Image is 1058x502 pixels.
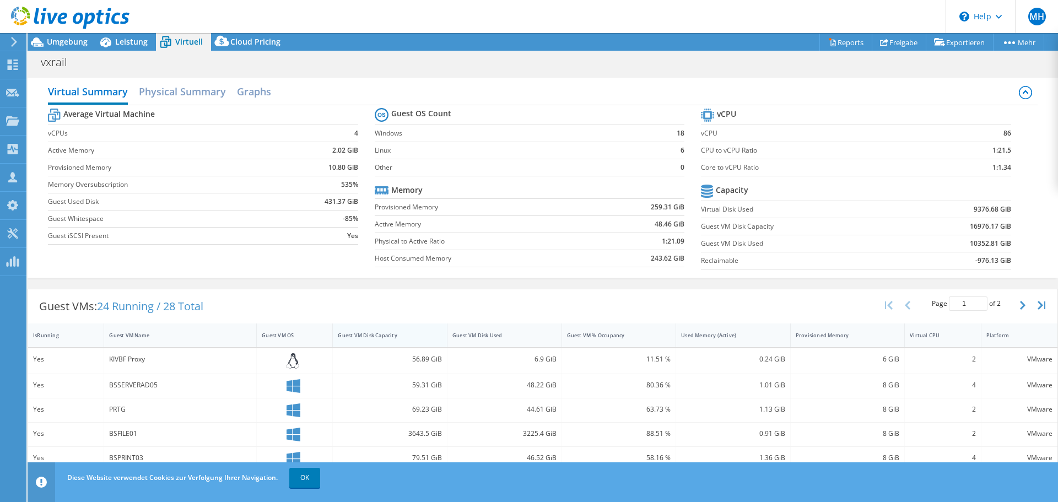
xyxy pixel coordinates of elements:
[986,403,1052,415] div: VMware
[819,34,872,51] a: Reports
[986,452,1052,464] div: VMware
[986,379,1052,391] div: VMware
[651,202,684,213] b: 259.31 GiB
[109,379,251,391] div: BSSERVERAD05
[452,332,543,339] div: Guest VM Disk Used
[109,332,238,339] div: Guest VM Name
[375,253,595,264] label: Host Consumed Memory
[347,230,358,241] b: Yes
[796,353,900,365] div: 6 GiB
[796,428,900,440] div: 8 GiB
[237,80,271,102] h2: Graphs
[949,296,987,311] input: jump to page
[452,353,557,365] div: 6.9 GiB
[986,353,1052,365] div: VMware
[354,128,358,139] b: 4
[338,452,442,464] div: 79.51 GiB
[681,379,785,391] div: 1.01 GiB
[230,36,280,47] span: Cloud Pricing
[452,403,557,415] div: 44.61 GiB
[452,379,557,391] div: 48.22 GiB
[33,332,85,339] div: IsRunning
[48,128,284,139] label: vCPUs
[986,332,1039,339] div: Platform
[328,162,358,173] b: 10.80 GiB
[343,213,358,224] b: -85%
[716,185,748,196] b: Capacity
[932,296,1001,311] span: Page of
[992,145,1011,156] b: 1:21.5
[970,221,1011,232] b: 16976.17 GiB
[681,145,684,156] b: 6
[567,353,671,365] div: 11.51 %
[872,34,926,51] a: Freigabe
[992,162,1011,173] b: 1:1.34
[33,428,99,440] div: Yes
[48,179,284,190] label: Memory Oversubscription
[567,452,671,464] div: 58.16 %
[262,332,314,339] div: Guest VM OS
[910,403,975,415] div: 2
[341,179,358,190] b: 535%
[48,162,284,173] label: Provisioned Memory
[48,80,128,105] h2: Virtual Summary
[926,34,994,51] a: Exportieren
[701,162,940,173] label: Core to vCPU Ratio
[567,332,658,339] div: Guest VM % Occupancy
[63,109,155,120] b: Average Virtual Machine
[139,80,226,102] h2: Physical Summary
[332,145,358,156] b: 2.02 GiB
[974,204,1011,215] b: 9376.68 GiB
[452,452,557,464] div: 46.52 GiB
[993,34,1044,51] a: Mehr
[910,353,975,365] div: 2
[701,238,904,249] label: Guest VM Disk Used
[1003,128,1011,139] b: 86
[338,332,429,339] div: Guest VM Disk Capacity
[910,452,975,464] div: 4
[701,128,940,139] label: vCPU
[701,221,904,232] label: Guest VM Disk Capacity
[33,353,99,365] div: Yes
[997,299,1001,308] span: 2
[375,236,595,247] label: Physical to Active Ratio
[717,109,736,120] b: vCPU
[567,379,671,391] div: 80.36 %
[33,403,99,415] div: Yes
[701,204,904,215] label: Virtual Disk Used
[338,428,442,440] div: 3643.5 GiB
[655,219,684,230] b: 48.46 GiB
[910,379,975,391] div: 4
[796,403,900,415] div: 8 GiB
[970,238,1011,249] b: 10352.81 GiB
[289,468,320,488] a: OK
[338,403,442,415] div: 69.23 GiB
[97,299,203,314] span: 24 Running / 28 Total
[681,403,785,415] div: 1.13 GiB
[975,255,1011,266] b: -976.13 GiB
[33,452,99,464] div: Yes
[701,255,904,266] label: Reclaimable
[175,36,203,47] span: Virtuell
[681,452,785,464] div: 1.36 GiB
[325,196,358,207] b: 431.37 GiB
[109,403,251,415] div: PRTG
[375,202,595,213] label: Provisioned Memory
[48,213,284,224] label: Guest Whitespace
[681,162,684,173] b: 0
[48,230,284,241] label: Guest iSCSI Present
[375,145,656,156] label: Linux
[681,332,772,339] div: Used Memory (Active)
[567,403,671,415] div: 63.73 %
[36,56,84,68] h1: vxrail
[338,353,442,365] div: 56.89 GiB
[115,36,148,47] span: Leistung
[910,332,962,339] div: Virtual CPU
[651,253,684,264] b: 243.62 GiB
[677,128,684,139] b: 18
[681,353,785,365] div: 0.24 GiB
[47,36,88,47] span: Umgebung
[338,379,442,391] div: 59.31 GiB
[796,379,900,391] div: 8 GiB
[986,428,1052,440] div: VMware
